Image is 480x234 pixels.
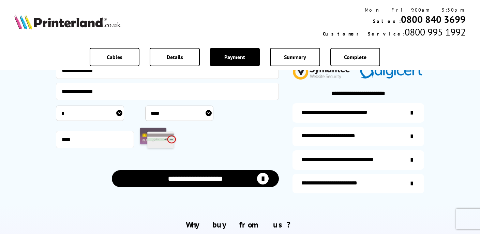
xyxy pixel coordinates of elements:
[323,31,405,37] span: Customer Service:
[167,54,183,60] span: Details
[344,54,366,60] span: Complete
[373,18,401,24] span: Sales:
[284,54,306,60] span: Summary
[292,150,424,170] a: additional-cables
[107,54,122,60] span: Cables
[323,7,466,13] div: Mon - Fri 9:00am - 5:30pm
[14,14,121,29] img: Printerland Logo
[14,219,466,230] h2: Why buy from us?
[292,174,424,193] a: secure-website
[401,13,466,26] a: 0800 840 3699
[292,127,424,146] a: items-arrive
[224,54,245,60] span: Payment
[292,103,424,123] a: additional-ink
[405,26,466,38] span: 0800 995 1992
